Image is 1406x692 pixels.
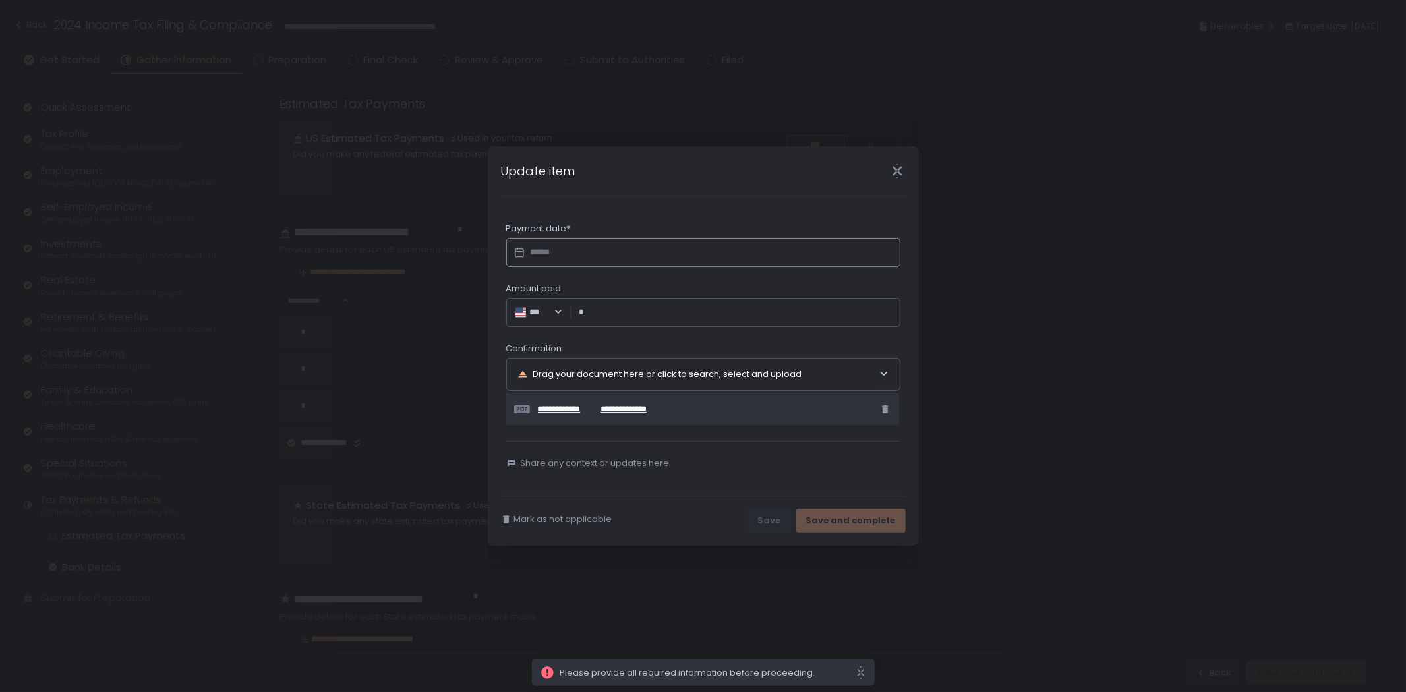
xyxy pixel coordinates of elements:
[501,513,612,525] button: Mark as not applicable
[506,223,571,235] span: Payment date*
[514,513,612,525] span: Mark as not applicable
[546,306,552,319] input: Search for option
[560,667,856,679] span: Please provide all required information before proceeding.
[514,306,563,319] div: Search for option
[506,343,562,355] span: Confirmation
[856,666,866,679] svg: close
[501,162,575,180] h1: Update item
[521,457,670,469] span: Share any context or updates here
[877,163,919,179] div: Close
[506,238,900,267] input: Datepicker input
[506,283,562,295] span: Amount paid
